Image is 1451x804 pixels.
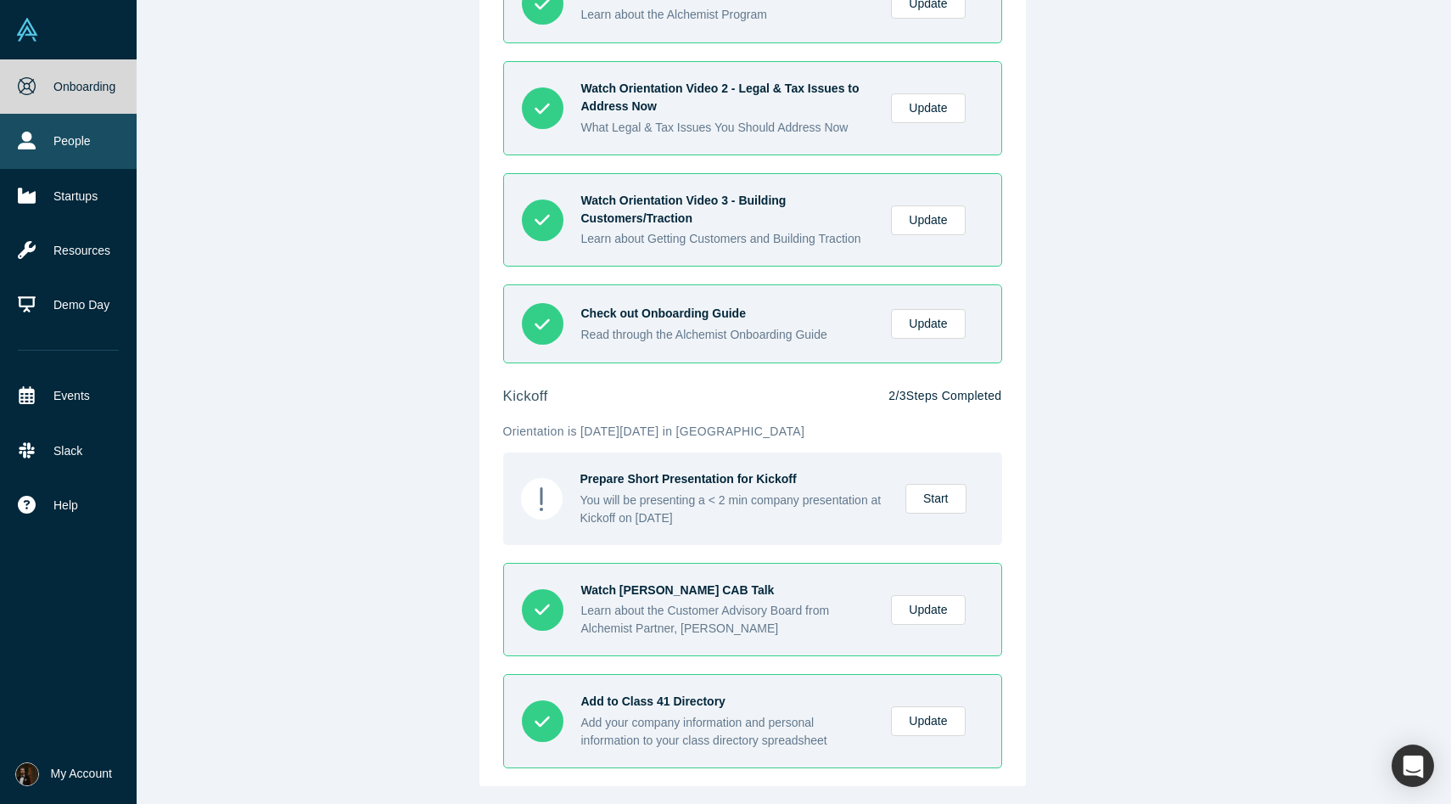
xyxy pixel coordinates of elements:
div: Watch [PERSON_NAME] CAB Talk [581,582,874,599]
a: Update [891,595,965,625]
img: Alchemist Vault Logo [15,18,39,42]
img: Gabe Rodriguez's Account [15,762,39,786]
div: Learn about the Alchemist Program [581,6,874,24]
span: My Account [51,765,112,783]
div: Learn about the Customer Advisory Board from Alchemist Partner, [PERSON_NAME] [581,602,874,638]
div: Watch Orientation Video 3 - Building Customers/Traction [581,192,874,228]
div: Watch Orientation Video 2 - Legal & Tax Issues to Address Now [581,80,874,115]
a: Start [905,484,966,514]
div: Add your company information and personal information to your class directory spreadsheet [581,714,874,750]
strong: kickoff [503,388,548,404]
div: Check out Onboarding Guide [581,305,874,323]
div: Read through the Alchemist Onboarding Guide [581,326,874,344]
div: Add to Class 41 Directory [581,693,874,711]
span: Orientation is [DATE][DATE] in [GEOGRAPHIC_DATA] [503,424,805,438]
a: Update [891,706,965,736]
span: Help [53,497,78,514]
button: My Account [15,762,112,786]
div: What Legal & Tax Issues You Should Address Now [581,119,874,137]
div: Learn about Getting Customers and Building Traction [581,230,874,248]
p: 2 / 3 Steps Completed [888,387,1001,405]
div: Prepare Short Presentation for Kickoff [580,470,888,488]
div: You will be presenting a < 2 min company presentation at Kickoff on [DATE] [580,492,888,527]
a: Update [891,93,965,123]
a: Update [891,205,965,235]
a: Update [891,309,965,339]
